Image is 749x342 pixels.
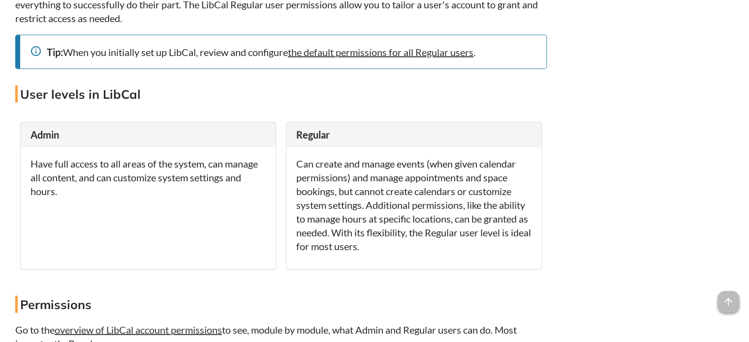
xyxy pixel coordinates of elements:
h4: User levels in LibCal [15,85,547,103]
h4: Permissions [15,296,547,313]
p: Have full access to all areas of the system, can manage all content, and can customize system set... [31,157,266,198]
a: overview of LibCal account permissions [55,324,222,336]
span: Admin [31,129,59,141]
span: arrow_upward [718,291,739,313]
a: the default permissions for all Regular users [288,46,473,58]
span: info [30,45,42,57]
span: Regular [296,129,330,141]
div: When you initially set up LibCal, review and configure . [30,45,536,59]
a: arrow_upward [718,292,739,304]
strong: Tip: [47,46,63,58]
p: Can create and manage events (when given calendar permissions) and manage appointments and space ... [296,157,531,253]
